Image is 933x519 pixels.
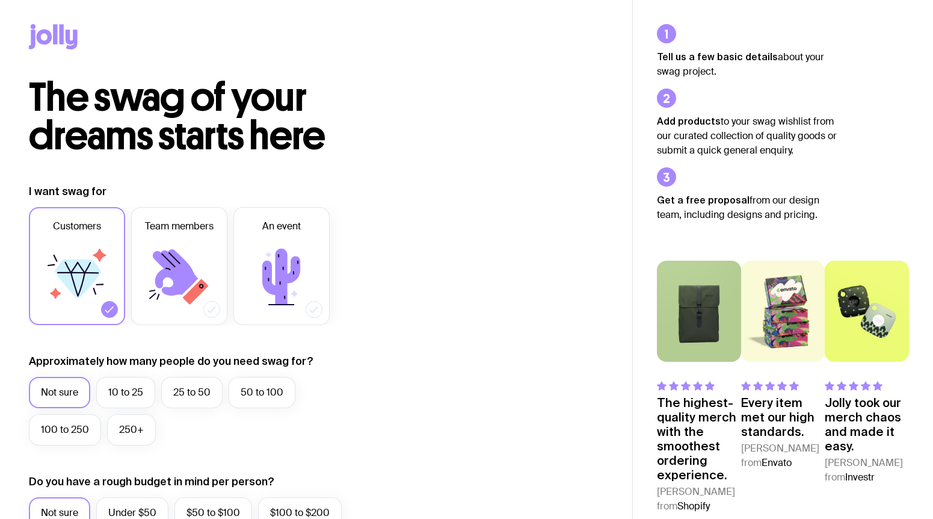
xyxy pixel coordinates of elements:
[29,73,325,160] span: The swag of your dreams starts here
[657,116,721,126] strong: Add products
[657,193,837,222] p: from our design team, including designs and pricing.
[657,49,837,79] p: about your swag project.
[657,114,837,158] p: to your swag wishlist from our curated collection of quality goods or submit a quick general enqu...
[657,51,778,62] strong: Tell us a few basic details
[677,500,710,512] span: Shopify
[657,485,741,514] cite: [PERSON_NAME] from
[229,377,295,408] label: 50 to 100
[741,441,825,470] cite: [PERSON_NAME] from
[825,456,909,485] cite: [PERSON_NAME] from
[29,474,274,489] label: Do you have a rough budget in mind per person?
[161,377,223,408] label: 25 to 50
[29,184,106,199] label: I want swag for
[29,377,90,408] label: Not sure
[825,396,909,453] p: Jolly took our merch chaos and made it easy.
[762,456,792,469] span: Envato
[29,414,101,446] label: 100 to 250
[262,219,301,234] span: An event
[107,414,156,446] label: 250+
[657,194,750,205] strong: Get a free proposal
[845,471,875,483] span: Investr
[53,219,101,234] span: Customers
[657,396,741,482] p: The highest-quality merch with the smoothest ordering experience.
[29,354,313,368] label: Approximately how many people do you need swag for?
[741,396,825,439] p: Every item met our high standards.
[96,377,155,408] label: 10 to 25
[145,219,214,234] span: Team members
